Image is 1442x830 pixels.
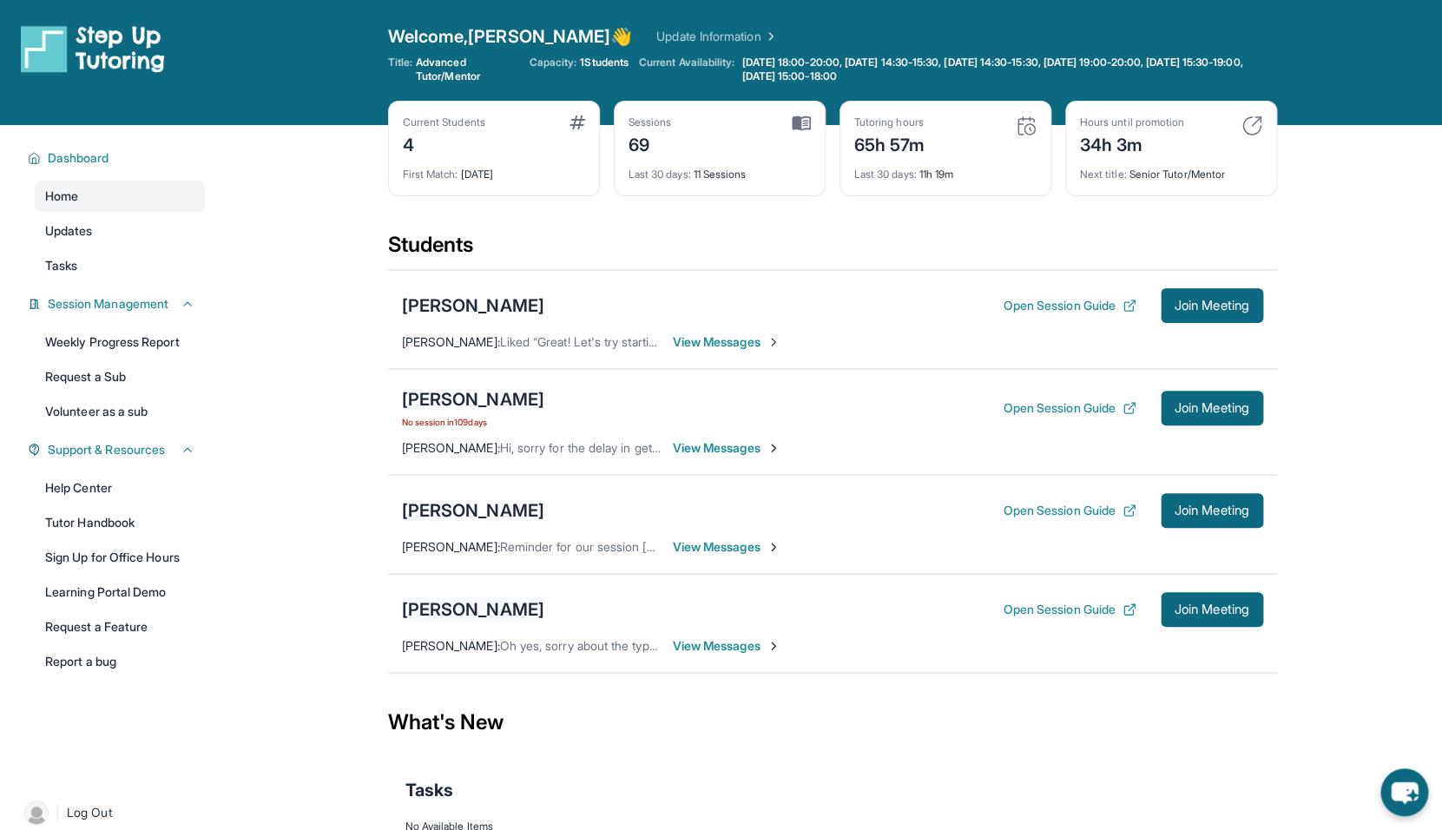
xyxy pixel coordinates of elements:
[402,498,544,523] div: [PERSON_NAME]
[629,115,672,129] div: Sessions
[1175,604,1249,615] span: Join Meeting
[402,638,500,653] span: [PERSON_NAME] :
[35,250,205,281] a: Tasks
[48,441,165,458] span: Support & Resources
[1003,297,1136,314] button: Open Session Guide
[35,646,205,677] a: Report a bug
[767,639,780,653] img: Chevron-Right
[854,129,925,157] div: 65h 57m
[403,168,458,181] span: First Match :
[41,441,194,458] button: Support & Resources
[1003,399,1136,417] button: Open Session Guide
[1003,502,1136,519] button: Open Session Guide
[629,129,672,157] div: 69
[656,28,778,45] a: Update Information
[1016,115,1037,136] img: card
[767,335,780,349] img: Chevron-Right
[402,597,544,622] div: [PERSON_NAME]
[67,804,112,821] span: Log Out
[1003,601,1136,618] button: Open Session Guide
[35,472,205,504] a: Help Center
[35,611,205,642] a: Request a Feature
[570,115,585,129] img: card
[500,539,1004,554] span: Reminder for our session [DATE] in about fifteen minutes, login info is the same as last time!
[1161,391,1263,425] button: Join Meeting
[1175,403,1249,413] span: Join Meeting
[35,181,205,212] a: Home
[403,129,485,157] div: 4
[48,149,109,167] span: Dashboard
[530,56,577,69] span: Capacity:
[35,361,205,392] a: Request a Sub
[416,56,519,83] span: Advanced Tutor/Mentor
[767,540,780,554] img: Chevron-Right
[405,778,453,802] span: Tasks
[45,222,93,240] span: Updates
[761,28,778,45] img: Chevron Right
[500,638,687,653] span: Oh yes, sorry about the typo, 2:45
[35,542,205,573] a: Sign Up for Office Hours
[1241,115,1262,136] img: card
[854,157,1037,181] div: 11h 19m
[45,257,77,274] span: Tasks
[403,115,485,129] div: Current Students
[48,295,168,313] span: Session Management
[402,293,544,318] div: [PERSON_NAME]
[35,576,205,608] a: Learning Portal Demo
[1080,157,1262,181] div: Senior Tutor/Mentor
[673,439,781,457] span: View Messages
[402,539,500,554] span: [PERSON_NAME] :
[388,684,1277,761] div: What's New
[1161,493,1263,528] button: Join Meeting
[1380,768,1428,816] button: chat-button
[41,149,194,167] button: Dashboard
[56,802,60,823] span: |
[500,334,892,349] span: Liked “Great! Let's try starting at 5. I'll send you a reminder text at 4:45”
[35,326,205,358] a: Weekly Progress Report
[388,24,633,49] span: Welcome, [PERSON_NAME] 👋
[1161,592,1263,627] button: Join Meeting
[629,168,691,181] span: Last 30 days :
[388,56,412,83] span: Title:
[1175,505,1249,516] span: Join Meeting
[21,24,165,73] img: logo
[580,56,629,69] span: 1 Students
[673,538,781,556] span: View Messages
[741,56,1273,83] span: [DATE] 18:00-20:00, [DATE] 14:30-15:30, [DATE] 14:30-15:30, [DATE] 19:00-20:00, [DATE] 15:30-19:0...
[402,415,544,429] span: No session in 109 days
[1161,288,1263,323] button: Join Meeting
[35,507,205,538] a: Tutor Handbook
[41,295,194,313] button: Session Management
[1080,168,1127,181] span: Next title :
[388,231,1277,269] div: Students
[1080,115,1184,129] div: Hours until promotion
[1080,129,1184,157] div: 34h 3m
[673,637,781,655] span: View Messages
[403,157,585,181] div: [DATE]
[629,157,811,181] div: 11 Sessions
[402,334,500,349] span: [PERSON_NAME] :
[35,396,205,427] a: Volunteer as a sub
[24,800,49,825] img: user-img
[402,440,500,455] span: [PERSON_NAME] :
[767,441,780,455] img: Chevron-Right
[673,333,781,351] span: View Messages
[45,188,78,205] span: Home
[854,115,925,129] div: Tutoring hours
[1175,300,1249,311] span: Join Meeting
[35,215,205,247] a: Updates
[792,115,811,131] img: card
[854,168,917,181] span: Last 30 days :
[639,56,734,83] span: Current Availability:
[738,56,1276,83] a: [DATE] 18:00-20:00, [DATE] 14:30-15:30, [DATE] 14:30-15:30, [DATE] 19:00-20:00, [DATE] 15:30-19:0...
[402,387,544,412] div: [PERSON_NAME]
